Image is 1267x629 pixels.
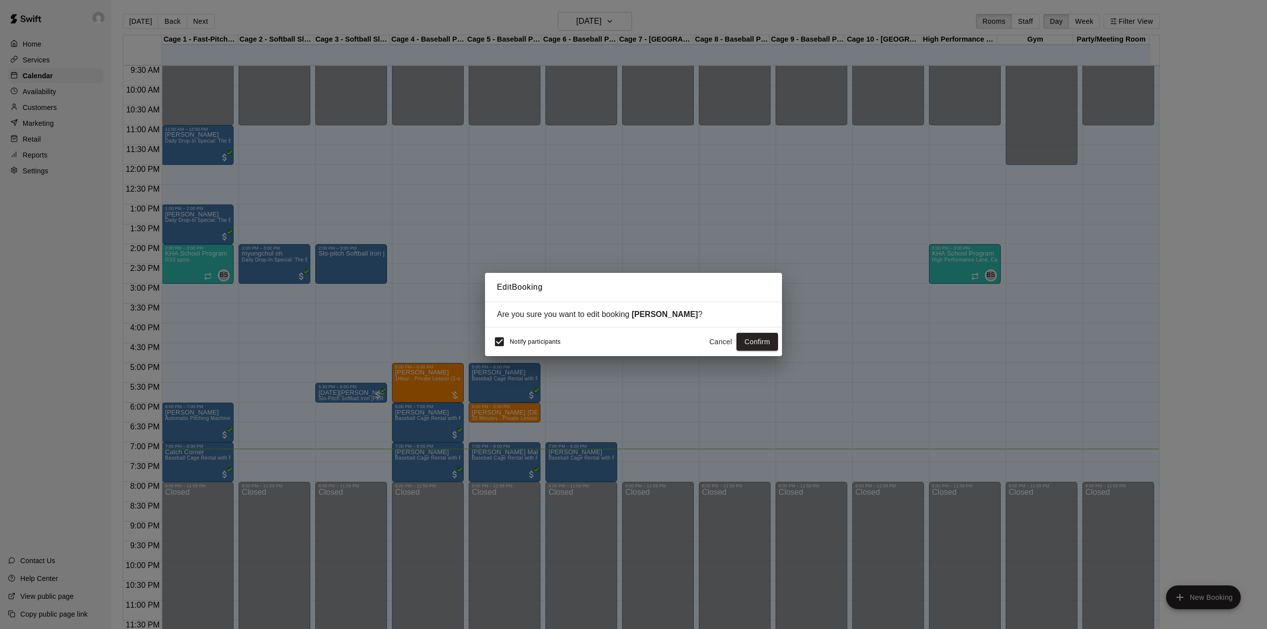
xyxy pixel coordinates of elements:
div: Are you sure you want to edit booking ? [497,310,770,319]
strong: [PERSON_NAME] [632,310,698,318]
button: Cancel [705,333,736,351]
button: Confirm [736,333,778,351]
h2: Edit Booking [485,273,782,302]
span: Notify participants [510,338,561,345]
